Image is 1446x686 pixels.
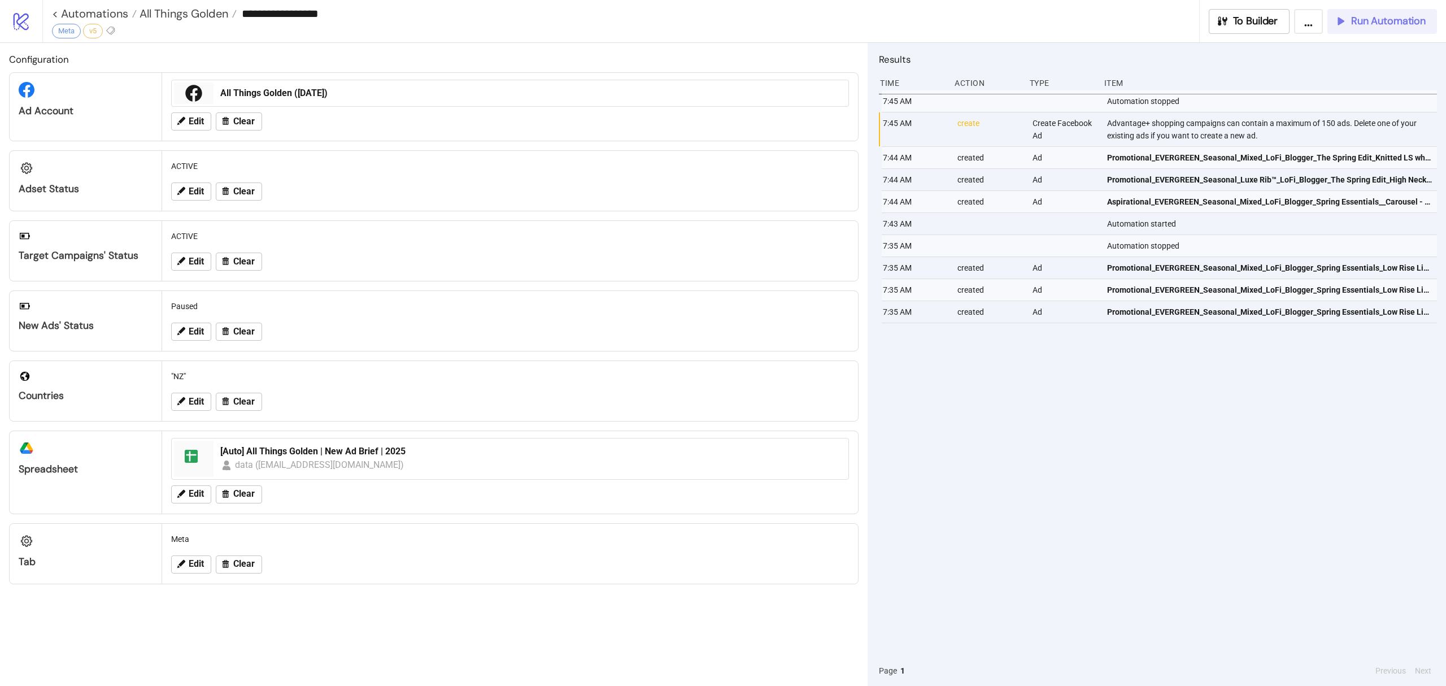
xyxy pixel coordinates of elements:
button: Edit [171,555,211,574]
div: Item [1103,72,1437,94]
span: Promotional_EVERGREEN_Seasonal_Mixed_LoFi_Blogger_Spring Essentials_Low Rise Linen Pant black_@el... [1107,262,1432,274]
div: ACTIVE [167,225,853,247]
span: Edit [189,327,204,337]
span: Clear [233,327,255,337]
span: Clear [233,257,255,267]
button: Edit [171,323,211,341]
span: Page [879,665,897,677]
span: Clear [233,186,255,197]
div: 7:35 AM [882,301,948,323]
button: Edit [171,485,211,503]
div: created [956,147,1023,168]
h2: Results [879,52,1437,67]
span: Promotional_EVERGREEN_Seasonal_Luxe Rib™_LoFi_Blogger_The Spring Edit_High Neck Mini white_@lilym... [1107,173,1432,186]
span: Clear [233,489,255,499]
button: Clear [216,183,262,201]
button: Clear [216,485,262,503]
div: Automation stopped [1106,90,1440,112]
div: Create Facebook Ad [1031,112,1098,146]
button: Previous [1372,665,1409,677]
a: Aspirational_EVERGREEN_Seasonal_Mixed_LoFi_Blogger_Spring Essentials__Carousel - Video_20250822_NZ [1107,191,1432,212]
div: Automation stopped [1106,235,1440,257]
div: created [956,279,1023,301]
span: All Things Golden [137,6,228,21]
div: Action [953,72,1020,94]
div: v5 [83,24,103,38]
a: Promotional_EVERGREEN_Seasonal_Mixed_LoFi_Blogger_Spring Essentials_Low Rise Linen Pant black_@el... [1107,301,1432,323]
button: Clear [216,555,262,574]
div: ACTIVE [167,155,853,177]
div: Tab [19,555,153,568]
span: Promotional_EVERGREEN_Seasonal_Mixed_LoFi_Blogger_Spring Essentials_Low Rise Linen Pant black_@el... [1107,306,1432,318]
div: Ad [1031,191,1098,212]
div: created [956,257,1023,279]
button: Clear [216,393,262,411]
div: 7:35 AM [882,257,948,279]
button: Edit [171,393,211,411]
span: Clear [233,397,255,407]
div: 7:45 AM [882,112,948,146]
div: Advantage+ shopping campaigns can contain a maximum of 150 ads. Delete one of your existing ads i... [1106,112,1440,146]
div: Ad [1031,169,1098,190]
button: Edit [171,253,211,271]
button: Clear [216,323,262,341]
div: 7:35 AM [882,279,948,301]
div: created [956,169,1023,190]
div: Meta [52,24,81,38]
span: Edit [189,186,204,197]
div: Time [879,72,946,94]
div: Ad [1031,147,1098,168]
a: Promotional_EVERGREEN_Seasonal_Mixed_LoFi_Blogger_The Spring Edit_Knitted LS white_@rhemybea_Coll... [1107,147,1432,168]
span: Edit [189,559,204,569]
a: Promotional_EVERGREEN_Seasonal_Mixed_LoFi_Blogger_Spring Essentials_Low Rise Linen Pant black_@el... [1107,257,1432,279]
a: Promotional_EVERGREEN_Seasonal_Luxe Rib™_LoFi_Blogger_The Spring Edit_High Neck Mini white_@lilym... [1107,169,1432,190]
div: New Ads' Status [19,319,153,332]
div: 7:45 AM [882,90,948,112]
span: Promotional_EVERGREEN_Seasonal_Mixed_LoFi_Blogger_Spring Essentials_Low Rise Linen Pant black_@el... [1107,284,1432,296]
div: Meta [167,528,853,550]
button: Next [1412,665,1435,677]
div: Spreadsheet [19,463,153,476]
div: Ad [1031,301,1098,323]
div: Countries [19,389,153,402]
div: Ad [1031,257,1098,279]
div: data ([EMAIL_ADDRESS][DOMAIN_NAME]) [235,458,405,472]
div: 7:43 AM [882,213,948,235]
div: 7:44 AM [882,169,948,190]
span: Edit [189,489,204,499]
div: "NZ" [167,366,853,387]
span: Clear [233,116,255,127]
span: Run Automation [1351,15,1426,28]
div: Type [1029,72,1095,94]
div: 7:35 AM [882,235,948,257]
span: Clear [233,559,255,569]
div: created [956,191,1023,212]
span: To Builder [1233,15,1278,28]
span: Edit [189,397,204,407]
button: ... [1294,9,1323,34]
button: Run Automation [1327,9,1437,34]
div: [Auto] All Things Golden | New Ad Brief | 2025 [220,445,842,458]
h2: Configuration [9,52,859,67]
div: Paused [167,296,853,317]
span: Promotional_EVERGREEN_Seasonal_Mixed_LoFi_Blogger_The Spring Edit_Knitted LS white_@rhemybea_Coll... [1107,151,1432,164]
span: Edit [189,257,204,267]
div: All Things Golden ([DATE]) [220,87,842,99]
button: To Builder [1209,9,1290,34]
button: Clear [216,253,262,271]
span: Aspirational_EVERGREEN_Seasonal_Mixed_LoFi_Blogger_Spring Essentials__Carousel - Video_20250822_NZ [1107,196,1432,208]
button: Edit [171,183,211,201]
a: < Automations [52,8,137,19]
a: All Things Golden [137,8,237,19]
div: create [956,112,1023,146]
div: Adset Status [19,183,153,196]
div: Ad [1031,279,1098,301]
span: Edit [189,116,204,127]
a: Promotional_EVERGREEN_Seasonal_Mixed_LoFi_Blogger_Spring Essentials_Low Rise Linen Pant black_@el... [1107,279,1432,301]
div: 7:44 AM [882,191,948,212]
div: Ad Account [19,105,153,118]
div: 7:44 AM [882,147,948,168]
div: created [956,301,1023,323]
div: Automation started [1106,213,1440,235]
button: 1 [897,665,908,677]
